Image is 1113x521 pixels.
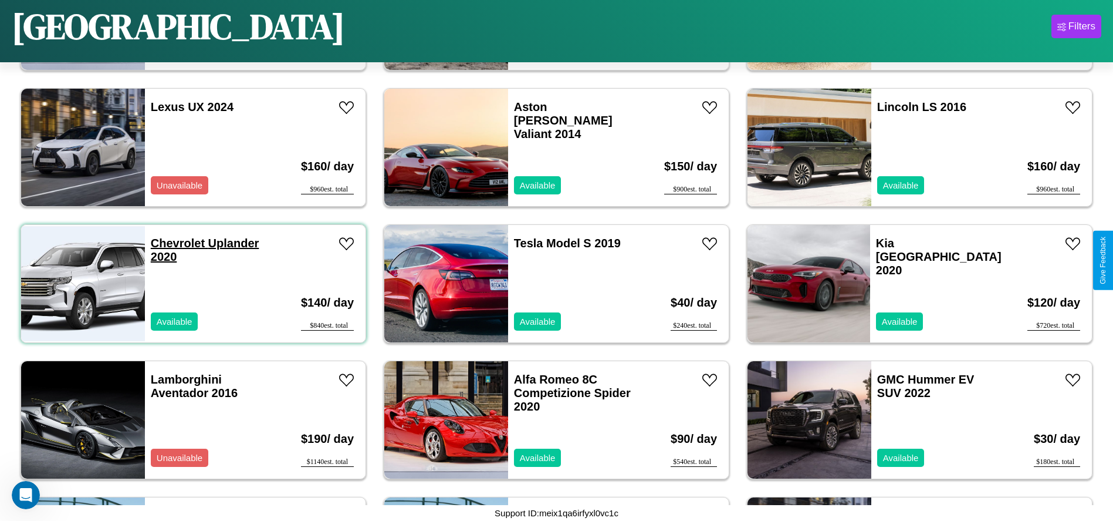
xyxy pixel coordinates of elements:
div: $ 840 est. total [301,321,354,331]
div: Filters [1068,21,1095,32]
h3: $ 140 / day [301,284,354,321]
h1: [GEOGRAPHIC_DATA] [12,2,345,51]
p: Available [520,450,556,466]
p: Available [882,314,918,330]
h3: $ 190 / day [301,421,354,458]
p: Available [520,177,556,193]
a: Kia [GEOGRAPHIC_DATA] 2020 [876,237,1002,277]
button: Filters [1051,15,1101,38]
p: Available [520,314,556,330]
p: Support ID: meix1qa6irfyxl0vc1c [495,505,618,521]
h3: $ 160 / day [301,148,354,185]
div: $ 1140 est. total [301,458,354,467]
h3: $ 40 / day [671,284,717,321]
p: Available [883,450,919,466]
div: $ 900 est. total [664,185,717,194]
p: Available [157,314,192,330]
div: $ 540 est. total [671,458,717,467]
p: Available [883,177,919,193]
iframe: Intercom live chat [12,481,40,509]
h3: $ 150 / day [664,148,717,185]
div: $ 960 est. total [301,185,354,194]
a: GMC Hummer EV SUV 2022 [877,373,975,399]
div: $ 180 est. total [1034,458,1080,467]
a: Alfa Romeo 8C Competizione Spider 2020 [514,373,631,413]
div: $ 720 est. total [1027,321,1080,331]
h3: $ 160 / day [1027,148,1080,185]
h3: $ 90 / day [671,421,717,458]
div: Give Feedback [1099,237,1107,284]
a: Aston [PERSON_NAME] Valiant 2014 [514,100,613,140]
p: Unavailable [157,450,202,466]
h3: $ 120 / day [1027,284,1080,321]
a: Lexus UX 2024 [151,100,234,113]
a: Lincoln LS 2016 [877,100,966,113]
div: $ 240 est. total [671,321,717,331]
p: Unavailable [157,177,202,193]
a: Lamborghini Aventador 2016 [151,373,238,399]
h3: $ 30 / day [1034,421,1080,458]
a: Tesla Model S 2019 [514,237,621,250]
div: $ 960 est. total [1027,185,1080,194]
a: Chevrolet Uplander 2020 [151,237,259,263]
